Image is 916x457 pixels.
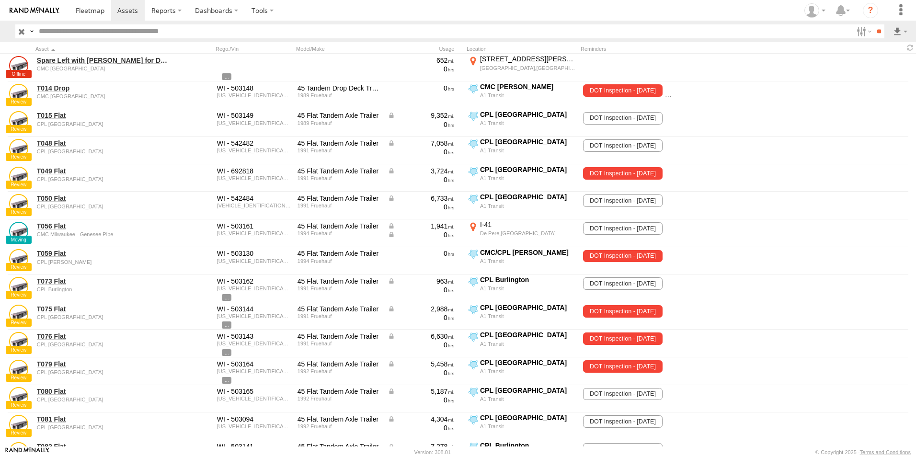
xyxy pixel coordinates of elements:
span: DOT Inspection - 05/31/2026 [583,388,662,400]
a: View Asset Details [9,387,28,406]
div: A1 Transit [480,175,575,182]
div: 1991 Fruehauf [298,203,381,208]
div: Rego./Vin [216,46,292,52]
div: 45 Flat Tandem Axle Trailer [298,222,381,230]
div: Data from Vehicle CANbus [388,230,455,239]
div: 0 [388,341,455,349]
div: 0 [388,313,455,322]
label: Click to View Current Location [467,303,577,329]
div: CPL [GEOGRAPHIC_DATA] [480,137,575,146]
div: Data from Vehicle CANbus [388,305,455,313]
div: WI - 503130 [217,249,291,258]
div: CPL Burlington [480,441,575,450]
div: WI - 503144 [217,305,291,313]
div: CPL [GEOGRAPHIC_DATA] [480,331,575,339]
span: Refresh [905,43,916,52]
a: T056 Flat [37,222,168,230]
div: 1991 Fruehauf [298,341,381,346]
div: Location [467,46,577,52]
div: 0 [388,65,455,73]
a: View Asset Details [9,305,28,324]
div: CPL [GEOGRAPHIC_DATA] [480,413,575,422]
a: T082 Flat [37,442,168,451]
div: Data from Vehicle CANbus [388,360,455,368]
span: DOT Inspection - 04/01/2025 [583,360,662,373]
div: 0 [388,286,455,294]
div: WI - 503094 [217,415,291,423]
div: 1994 Fruehauf [298,258,381,264]
div: I-41 [480,220,575,229]
div: A1 Transit [480,120,575,126]
div: 1989 Fruehauf [298,92,381,98]
div: CPL Burlington [480,275,575,284]
span: DOT Inspection - 06/01/2025 [665,84,744,97]
div: 1991 Fruehauf [298,286,381,291]
div: 1H2P04521NW026201 [217,368,291,374]
div: undefined [37,121,168,127]
a: View Asset Details [9,222,28,241]
div: 1H5P04525KM041102 [217,120,291,126]
div: © Copyright 2025 - [815,449,911,455]
div: A1 Transit [480,147,575,154]
label: Click to View Current Location [467,137,577,163]
a: T076 Flat [37,332,168,341]
a: View Asset Details [9,111,28,130]
div: undefined [37,342,168,347]
a: Spare Left with [PERSON_NAME] for Drop Deck [37,56,168,65]
div: 0 [388,396,455,404]
span: DOT Inspection - 08/31/2026 [583,112,662,125]
a: Terms and Conditions [860,449,911,455]
span: View Asset Details to show all tags [222,321,231,328]
a: T079 Flat [37,360,168,368]
div: WI - 692818 [217,167,291,175]
div: Data from Vehicle CANbus [388,194,455,203]
span: DOT Inspection - 02/28/2026 [583,139,662,152]
span: DOT Inspection - 05/31/2026 [583,443,662,456]
div: [GEOGRAPHIC_DATA],[GEOGRAPHIC_DATA] [480,65,575,71]
div: 45 Flat Tandem Axle Trailer [298,194,381,203]
a: View Asset Details [9,84,28,103]
div: WI - 503165 [217,387,291,396]
div: Data from Vehicle CANbus [388,442,455,451]
div: undefined [37,369,168,375]
a: View Asset Details [9,277,28,296]
span: View Asset Details to show all tags [222,349,231,356]
a: View Asset Details [9,249,28,268]
div: Data from Vehicle CANbus [388,277,455,286]
div: 45 Flat Tandem Axle Trailer [298,305,381,313]
div: 1H2P04525NW026203 [217,423,291,429]
div: undefined [37,149,168,154]
div: CPL [GEOGRAPHIC_DATA] [480,165,575,174]
div: 0 [388,203,455,211]
div: De Pere,[GEOGRAPHIC_DATA] [480,230,575,237]
div: 45 Flat Tandem Axle Trailer [298,332,381,341]
div: A1 Transit [480,423,575,430]
div: WI - 503149 [217,111,291,120]
div: A1 Transit [480,203,575,209]
div: WI - 542484 [217,194,291,203]
div: 1H2P04523NW026202 [217,396,291,401]
div: 0 [388,368,455,377]
div: 45 Tandem Drop Deck Trailer [298,84,381,92]
a: T049 Flat [37,167,168,175]
div: Click to Sort [35,46,170,52]
a: View Asset Details [9,56,28,75]
div: A1 Transit [480,258,575,264]
div: 45 Flat Tandem Axle Trailer [298,111,381,120]
div: 45 Flat Tandem Axle Trailer [298,442,381,451]
div: undefined [37,286,168,292]
div: 2P04528LW02420200 [217,203,291,208]
div: 45 Flat Tandem Axle Trailer [298,249,381,258]
a: View Asset Details [9,139,28,158]
div: 1991 Fruehauf [298,313,381,319]
div: 1992 Freuhauf [298,396,381,401]
div: 1H2P04523MW053804 [217,313,291,319]
label: Click to View Current Location [467,165,577,191]
div: Data from Vehicle CANbus [388,139,455,148]
div: 1991 Fruehauf [298,148,381,153]
label: Click to View Current Location [467,82,577,108]
div: WI - 503162 [217,277,291,286]
div: undefined [37,424,168,430]
a: View Asset Details [9,332,28,351]
div: WI - 503143 [217,332,291,341]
